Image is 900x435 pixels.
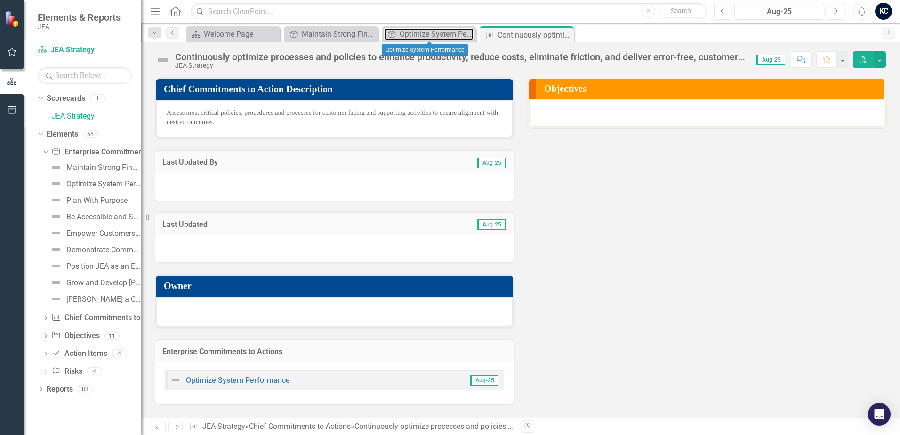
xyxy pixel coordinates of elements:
[83,130,98,138] div: 65
[400,28,474,40] div: Optimize System Performance
[50,161,62,173] img: Not Defined
[48,242,141,257] a: Demonstrate Community Responsibility
[66,262,141,271] div: Position JEA as an Employer of Choice
[66,295,141,304] div: [PERSON_NAME] a Culture of Trust and Collaboration
[50,211,62,222] img: Not Defined
[50,277,62,288] img: Not Defined
[162,158,387,167] h3: Last Updated By
[48,226,141,241] a: Empower Customers to Make Informed Decisions
[50,293,62,305] img: Not Defined
[162,347,506,356] h3: Enterprise Commitments to Actions
[66,279,141,287] div: Grow and Develop [PERSON_NAME]'s Workforce for the Future
[671,7,691,15] span: Search
[5,11,21,27] img: ClearPoint Strategy
[189,421,514,432] div: » »
[477,158,506,168] span: Aug-25
[286,28,376,40] a: Maintain Strong Financial Health
[47,384,73,395] a: Reports
[382,44,468,56] div: Optimize System Performance
[66,213,141,221] div: Be Accessible and Solution Focused
[50,260,62,272] img: Not Defined
[51,366,82,377] a: Risks
[38,12,121,23] span: Elements & Reports
[48,176,141,191] a: Optimize System Performance
[47,93,85,104] a: Scorecards
[354,422,863,431] div: Continuously optimize processes and policies to enhance productivity, reduce costs, eliminate fri...
[868,403,891,426] div: Open Intercom Messenger
[104,332,120,340] div: 11
[47,129,78,140] a: Elements
[66,246,141,254] div: Demonstrate Community Responsibility
[78,385,93,393] div: 83
[66,196,128,205] div: Plan With Purpose
[164,281,508,291] h3: Owner
[48,258,141,274] a: Position JEA as an Employer of Choice
[175,62,747,69] div: JEA Strategy
[51,348,107,359] a: Action Items
[66,180,141,188] div: Optimize System Performance
[875,3,892,20] button: KC
[50,194,62,206] img: Not Defined
[50,227,62,239] img: Not Defined
[50,178,62,189] img: Not Defined
[48,275,141,290] a: Grow and Develop [PERSON_NAME]'s Workforce for the Future
[162,220,370,229] h3: Last Updated
[112,350,127,358] div: 4
[756,55,785,65] span: Aug-25
[202,422,245,431] a: JEA Strategy
[52,111,141,122] a: JEA Strategy
[302,28,376,40] div: Maintain Strong Financial Health
[48,160,141,175] a: Maintain Strong Financial Health
[51,313,167,323] a: Chief Commitments to Actions
[470,375,498,386] span: Aug-25
[48,193,128,208] a: Plan With Purpose
[734,3,824,20] button: Aug-25
[170,374,181,386] img: Not Defined
[51,330,99,341] a: Objectives
[188,28,278,40] a: Welcome Page
[498,29,571,41] div: Continuously optimize processes and policies to enhance productivity, reduce costs, eliminate fri...
[38,67,132,84] input: Search Below...
[38,23,121,31] small: JEA
[38,45,132,56] a: JEA Strategy
[48,209,141,224] a: Be Accessible and Solution Focused
[66,229,141,238] div: Empower Customers to Make Informed Decisions
[175,52,747,62] div: Continuously optimize processes and policies to enhance productivity, reduce costs, eliminate fri...
[155,52,170,67] img: Not Defined
[90,95,105,103] div: 1
[186,376,290,385] a: Optimize System Performance
[249,422,351,431] a: Chief Commitments to Actions
[167,109,498,126] span: Assess most critical policies, procedures and processes for customer facing and supporting activi...
[544,83,880,94] h3: Objectives
[191,3,707,20] input: Search ClearPoint...
[164,84,508,94] h3: Chief Commitments to Action Description
[51,147,184,158] a: Enterprise Commitments to Actions
[738,6,821,17] div: Aug-25
[66,163,141,172] div: Maintain Strong Financial Health
[658,5,705,18] button: Search
[477,219,506,230] span: Aug-25
[204,28,278,40] div: Welcome Page
[87,368,102,376] div: 4
[48,291,141,306] a: [PERSON_NAME] a Culture of Trust and Collaboration
[384,28,474,40] a: Optimize System Performance
[50,244,62,255] img: Not Defined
